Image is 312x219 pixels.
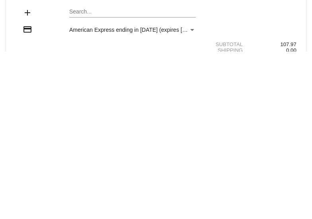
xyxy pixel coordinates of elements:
mat-select: Payment Method [69,27,196,33]
mat-icon: add [23,8,32,17]
div: Subtotal [203,41,250,47]
input: Search... [69,9,196,15]
div: Shipping [203,47,250,53]
mat-icon: credit_card [23,25,32,34]
span: 0.00 [286,47,296,53]
span: American Express ending in [DATE] (expires [CREDIT_CARD_DATA]) [69,27,242,33]
div: 107.97 [250,41,296,47]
